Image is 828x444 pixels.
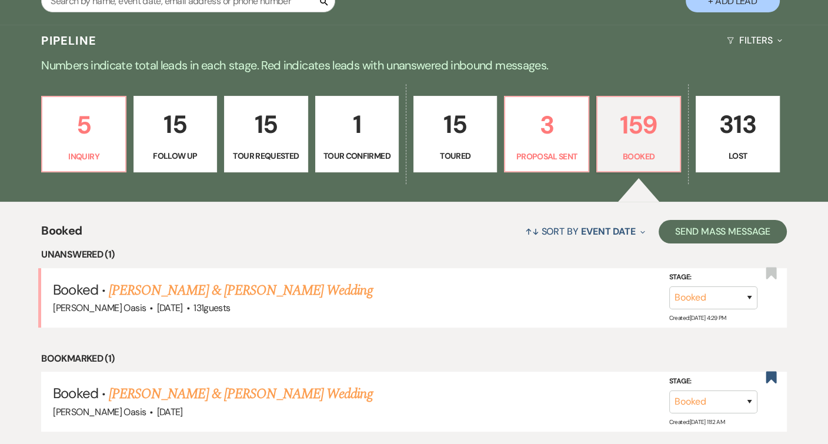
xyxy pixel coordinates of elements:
[224,96,308,172] a: 15Tour Requested
[703,149,772,162] p: Lost
[421,149,489,162] p: Toured
[109,280,372,301] a: [PERSON_NAME] & [PERSON_NAME] Wedding
[323,149,391,162] p: Tour Confirmed
[413,96,497,172] a: 15Toured
[669,271,757,284] label: Stage:
[49,105,118,145] p: 5
[133,96,217,172] a: 15Follow Up
[596,96,681,172] a: 159Booked
[696,96,779,172] a: 313Lost
[41,247,786,262] li: Unanswered (1)
[722,25,786,56] button: Filters
[41,222,82,247] span: Booked
[41,96,126,172] a: 5Inquiry
[669,418,724,426] span: Created: [DATE] 11:12 AM
[141,105,209,144] p: 15
[157,302,183,314] span: [DATE]
[141,149,209,162] p: Follow Up
[315,96,399,172] a: 1Tour Confirmed
[512,150,580,163] p: Proposal Sent
[669,375,757,388] label: Stage:
[703,105,772,144] p: 313
[323,105,391,144] p: 1
[520,216,650,247] button: Sort By Event Date
[659,220,787,243] button: Send Mass Message
[605,105,673,145] p: 159
[53,281,98,299] span: Booked
[41,351,786,366] li: Bookmarked (1)
[504,96,589,172] a: 3Proposal Sent
[41,32,96,49] h3: Pipeline
[109,383,372,405] a: [PERSON_NAME] & [PERSON_NAME] Wedding
[525,225,539,238] span: ↑↓
[157,406,183,418] span: [DATE]
[581,225,636,238] span: Event Date
[49,150,118,163] p: Inquiry
[232,149,300,162] p: Tour Requested
[53,384,98,402] span: Booked
[512,105,580,145] p: 3
[421,105,489,144] p: 15
[669,314,726,322] span: Created: [DATE] 4:29 PM
[232,105,300,144] p: 15
[53,302,146,314] span: [PERSON_NAME] Oasis
[53,406,146,418] span: [PERSON_NAME] Oasis
[193,302,230,314] span: 131 guests
[605,150,673,163] p: Booked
